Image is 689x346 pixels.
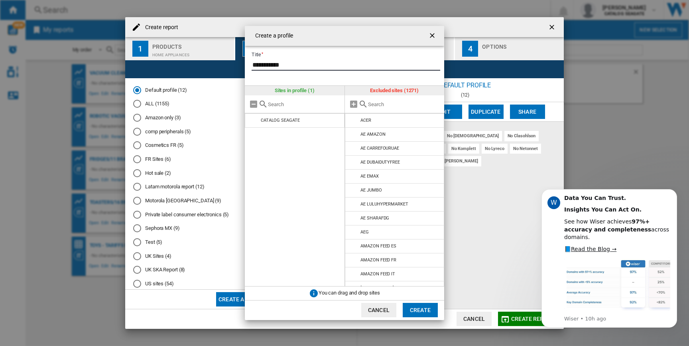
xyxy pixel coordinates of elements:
[360,202,408,207] div: AE LULUHYPERMARKET
[360,271,395,277] div: AMAZON FEED IT
[368,101,441,107] input: Search
[360,285,394,291] div: [DOMAIN_NAME]
[360,132,385,137] div: AE AMAZON
[360,118,371,123] div: ACER
[360,146,399,151] div: AE CARREFOURUAE
[245,86,344,95] div: Sites in profile (1)
[251,32,293,40] h4: Create a profile
[360,160,400,165] div: AE DUBAIDUTYFREE
[319,290,380,296] span: You can drag and drop sites
[360,216,389,221] div: AE SHARAFDG
[261,118,300,123] div: CATALOG SEAGATE
[403,303,438,317] button: Create
[349,99,358,109] md-icon: Add all
[361,303,396,317] button: Cancel
[360,257,396,263] div: AMAZON FEED FR
[360,243,396,249] div: AMAZON FEED ES
[360,229,369,235] div: AEG
[428,32,438,41] ng-md-icon: getI18NText('BUTTONS.CLOSE_DIALOG')
[249,99,258,109] md-icon: Remove all
[425,28,441,44] button: getI18NText('BUTTONS.CLOSE_DIALOG')
[360,174,378,179] div: AE EMAX
[360,188,382,193] div: AE JUMBO
[345,86,445,95] div: Excluded sites (1271)
[268,101,341,107] input: Search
